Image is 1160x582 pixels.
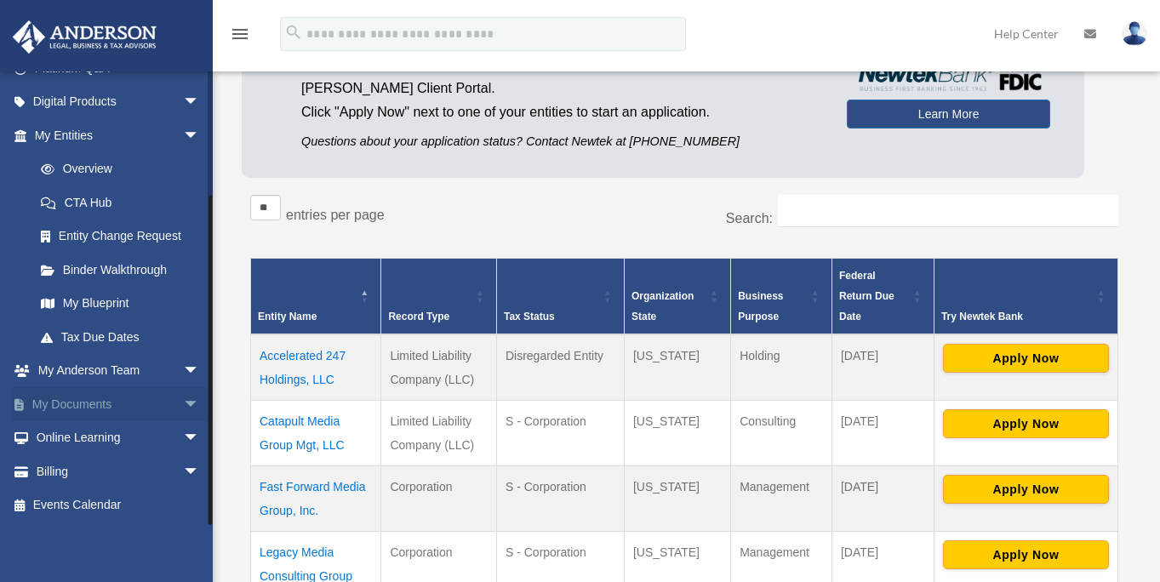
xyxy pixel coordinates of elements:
[24,253,217,287] a: Binder Walkthrough
[388,311,449,322] span: Record Type
[12,118,217,152] a: My Entitiesarrow_drop_down
[381,334,497,401] td: Limited Liability Company (LLC)
[839,270,894,322] span: Federal Return Due Date
[12,85,226,119] a: Digital Productsarrow_drop_down
[183,85,217,120] span: arrow_drop_down
[726,211,773,225] label: Search:
[847,100,1050,128] a: Learn More
[258,311,317,322] span: Entity Name
[855,64,1042,91] img: NewtekBankLogoSM.png
[12,387,226,421] a: My Documentsarrow_drop_down
[12,488,226,522] a: Events Calendar
[943,344,1109,373] button: Apply Now
[831,465,934,531] td: [DATE]
[251,400,381,465] td: Catapult Media Group Mgt, LLC
[24,287,217,321] a: My Blueprint
[1122,21,1147,46] img: User Pic
[12,421,226,455] a: Online Learningarrow_drop_down
[624,400,730,465] td: [US_STATE]
[183,118,217,153] span: arrow_drop_down
[12,354,226,388] a: My Anderson Teamarrow_drop_down
[496,400,624,465] td: S - Corporation
[230,24,250,44] i: menu
[831,334,934,401] td: [DATE]
[381,258,497,334] th: Record Type: Activate to sort
[624,334,730,401] td: [US_STATE]
[24,220,217,254] a: Entity Change Request
[301,131,821,152] p: Questions about your application status? Contact Newtek at [PHONE_NUMBER]
[251,258,381,334] th: Entity Name: Activate to invert sorting
[504,311,555,322] span: Tax Status
[943,475,1109,504] button: Apply Now
[381,400,497,465] td: Limited Liability Company (LLC)
[301,100,821,124] p: Click "Apply Now" next to one of your entities to start an application.
[943,409,1109,438] button: Apply Now
[934,258,1117,334] th: Try Newtek Bank : Activate to sort
[731,258,832,334] th: Business Purpose: Activate to sort
[738,290,783,322] span: Business Purpose
[831,258,934,334] th: Federal Return Due Date: Activate to sort
[230,30,250,44] a: menu
[8,20,162,54] img: Anderson Advisors Platinum Portal
[301,53,821,100] p: by applying from the [PERSON_NAME] Client Portal.
[731,465,832,531] td: Management
[943,540,1109,569] button: Apply Now
[941,306,1092,327] div: Try Newtek Bank
[831,400,934,465] td: [DATE]
[24,320,217,354] a: Tax Due Dates
[284,23,303,42] i: search
[624,465,730,531] td: [US_STATE]
[183,354,217,389] span: arrow_drop_down
[251,465,381,531] td: Fast Forward Media Group, Inc.
[183,421,217,456] span: arrow_drop_down
[251,334,381,401] td: Accelerated 247 Holdings, LLC
[183,387,217,422] span: arrow_drop_down
[24,185,217,220] a: CTA Hub
[731,400,832,465] td: Consulting
[286,208,385,222] label: entries per page
[624,258,730,334] th: Organization State: Activate to sort
[24,152,209,186] a: Overview
[381,465,497,531] td: Corporation
[496,465,624,531] td: S - Corporation
[496,258,624,334] th: Tax Status: Activate to sort
[731,334,832,401] td: Holding
[496,334,624,401] td: Disregarded Entity
[12,454,226,488] a: Billingarrow_drop_down
[183,454,217,489] span: arrow_drop_down
[631,290,694,322] span: Organization State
